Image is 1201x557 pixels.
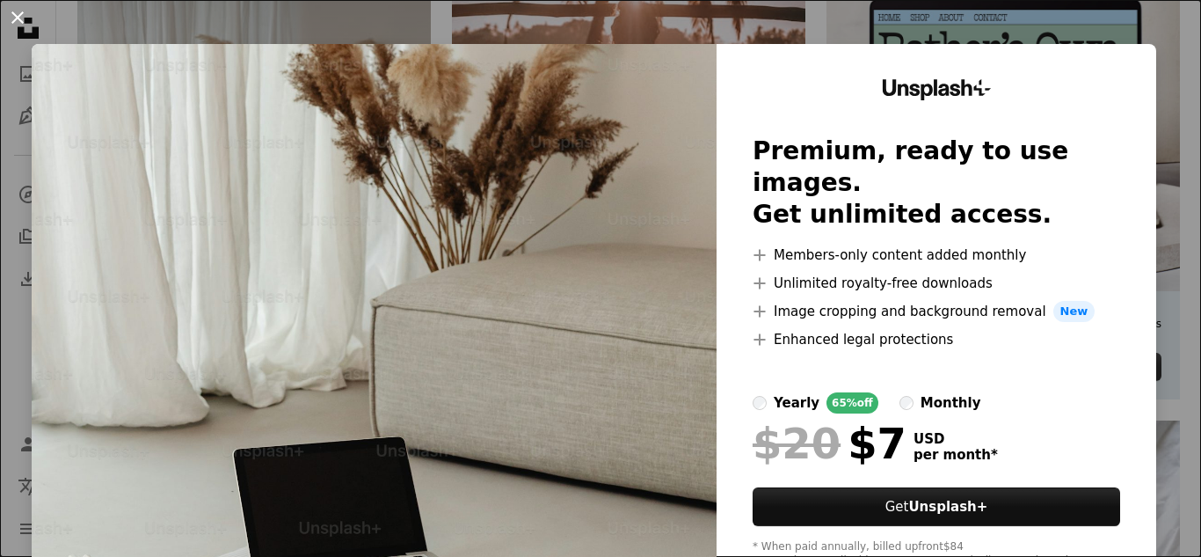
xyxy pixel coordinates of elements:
strong: Unsplash+ [908,499,987,515]
div: 65% off [826,392,878,414]
input: monthly [899,396,913,410]
div: monthly [921,392,981,414]
span: per month * [913,447,998,463]
li: Enhanced legal protections [753,329,1120,350]
div: yearly [774,392,819,414]
span: $20 [753,421,841,466]
span: USD [913,431,998,447]
li: Members-only content added monthly [753,245,1120,266]
li: Image cropping and background removal [753,301,1120,322]
h2: Premium, ready to use images. Get unlimited access. [753,136,1120,231]
div: $7 [753,421,906,466]
li: Unlimited royalty-free downloads [753,273,1120,294]
span: New [1053,301,1095,322]
input: yearly65%off [753,396,767,410]
button: GetUnsplash+ [753,487,1120,526]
